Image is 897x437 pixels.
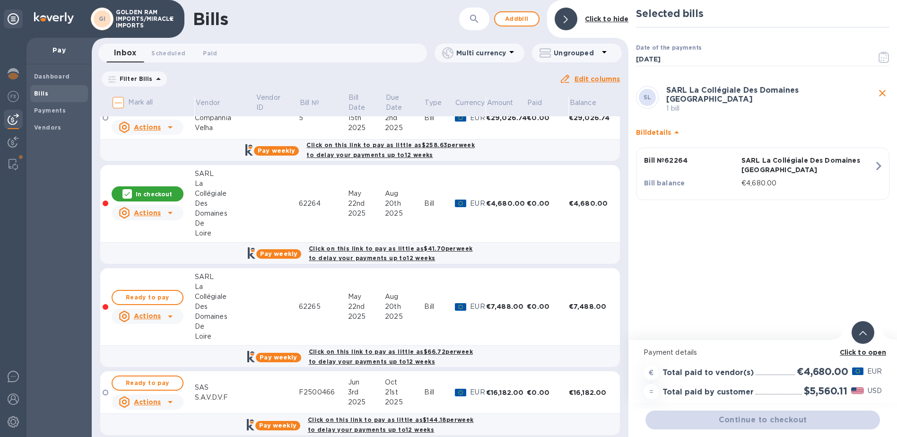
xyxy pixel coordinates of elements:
[486,302,527,311] div: €7,488.00
[195,312,256,322] div: Domaines
[636,117,889,148] div: Billdetails
[34,124,61,131] b: Vendors
[195,98,219,108] p: Vendor
[649,369,653,376] strong: €
[385,292,424,302] div: Aug
[134,209,161,217] u: Actions
[424,387,455,397] div: Bill
[554,48,599,58] p: Ungrouped
[385,397,424,407] div: 2025
[662,388,754,397] h3: Total paid by customer
[662,368,754,377] h3: Total paid to vendor(s)
[867,367,882,376] p: EUR
[99,15,106,22] b: GI
[120,377,175,389] span: Ready to pay
[134,312,161,320] u: Actions
[575,75,620,83] u: Edit columns
[195,113,256,123] div: Companhia
[136,190,172,198] p: In checkout
[203,48,217,58] span: Paid
[306,141,475,158] b: Click on this link to pay as little as $258.63 per week to delay your payments up to 12 weeks
[308,416,474,433] b: Click on this link to pay as little as $144.18 per week to delay your payments up to 12 weeks
[129,97,153,107] p: Mark all
[385,209,424,218] div: 2025
[569,98,596,108] p: Balance
[114,46,136,60] span: Inbox
[840,349,887,356] b: Click to open
[741,156,874,175] p: SARL La Collégiale Des Domaines [GEOGRAPHIC_DATA]
[299,387,348,397] div: F2500466
[34,12,74,24] img: Logo
[195,179,256,189] div: La
[299,302,348,312] div: 62265
[348,93,384,113] span: Bill Date
[494,11,540,26] button: Addbill
[195,393,256,402] div: S.A.V.D.V.F
[195,282,256,292] div: La
[195,189,256,199] div: Collégiale
[195,169,256,179] div: SARL
[386,93,411,113] p: Due Date
[386,93,424,113] span: Due Date
[456,98,485,108] p: Currency
[527,388,569,397] div: €0.00
[116,75,153,83] p: Filter Bills
[300,98,331,108] span: Bill №
[195,383,256,393] div: SAS
[112,290,183,305] button: Ready to pay
[348,199,385,209] div: 22nd
[116,9,163,29] p: GOLDEN RAM IMPORTS/MIRACLE IMPORTS
[487,98,525,108] span: Amount
[195,123,256,133] div: Velha
[644,156,738,165] p: Bill № 62264
[195,199,256,209] div: Des
[348,113,385,123] div: 15th
[424,113,455,123] div: Bill
[309,348,473,365] b: Click on this link to pay as little as $66.72 per week to delay your payments up to 12 weeks
[636,148,889,200] button: Bill №62264SARL La Collégiale Des Domaines [GEOGRAPHIC_DATA]Bill balance€4,680.00
[868,386,882,396] p: USD
[424,199,455,209] div: Bill
[195,292,256,302] div: Collégiale
[258,147,295,154] b: Pay weekly
[385,113,424,123] div: 2nd
[385,189,424,199] div: Aug
[348,377,385,387] div: Jun
[804,385,847,397] h2: $5,560.11
[195,322,256,332] div: De
[195,209,256,218] div: Domaines
[741,178,874,188] p: €4,680.00
[636,45,701,51] label: Date of the payments
[112,376,183,391] button: Ready to pay
[120,292,175,303] span: Ready to pay
[195,218,256,228] div: De
[666,86,799,104] b: SARL La Collégiale Des Domaines [GEOGRAPHIC_DATA]
[470,199,486,209] p: EUR
[309,245,472,262] b: Click on this link to pay as little as $41.70 per week to delay your payments up to 12 weeks
[527,199,569,208] div: €0.00
[151,48,185,58] span: Scheduled
[528,98,555,108] span: Paid
[4,9,23,28] div: Unpin categories
[348,312,385,322] div: 2025
[348,209,385,218] div: 2025
[569,199,613,208] div: €4,680.00
[486,199,527,208] div: €4,680.00
[195,98,232,108] span: Vendor
[348,302,385,312] div: 22nd
[470,302,486,312] p: EUR
[8,91,19,102] img: Foreign exchange
[300,98,319,108] p: Bill №
[385,377,424,387] div: Oct
[193,9,228,29] h1: Bills
[470,113,486,123] p: EUR
[299,113,348,123] div: 5
[348,189,385,199] div: May
[425,98,442,108] p: Type
[348,292,385,302] div: May
[34,90,48,97] b: Bills
[666,104,875,114] p: 1 bill
[487,98,513,108] p: Amount
[385,123,424,133] div: 2025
